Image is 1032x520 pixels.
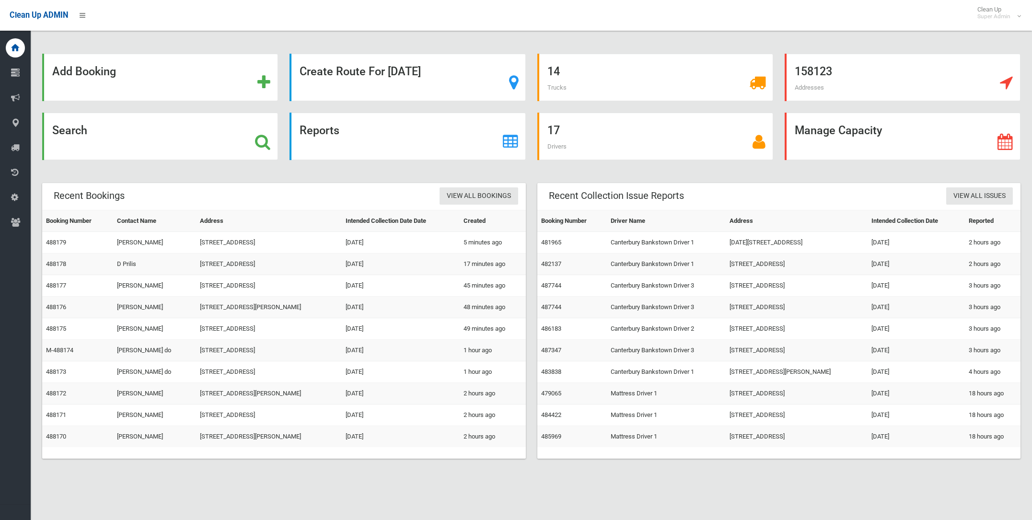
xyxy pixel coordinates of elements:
a: 488170 [46,433,66,440]
strong: 158123 [795,65,832,78]
td: [DATE] [342,318,460,340]
a: 488177 [46,282,66,289]
th: Booking Number [42,210,113,232]
td: Canterbury Bankstown Driver 1 [607,361,726,383]
td: 3 hours ago [965,297,1020,318]
a: 487347 [541,347,561,354]
td: [DATE] [342,426,460,448]
th: Intended Collection Date Date [342,210,460,232]
td: 3 hours ago [965,340,1020,361]
a: 483838 [541,368,561,375]
td: [DATE] [342,297,460,318]
a: View All Bookings [440,187,518,205]
td: [DATE] [868,318,964,340]
a: 488173 [46,368,66,375]
td: 18 hours ago [965,426,1020,448]
td: 2 hours ago [965,232,1020,254]
th: Reported [965,210,1020,232]
strong: 17 [547,124,560,137]
span: Trucks [547,84,567,91]
td: [DATE] [342,275,460,297]
strong: Create Route For [DATE] [300,65,421,78]
th: Booking Number [537,210,607,232]
td: [DATE] [342,254,460,275]
td: 17 minutes ago [460,254,526,275]
a: Search [42,113,278,160]
th: Created [460,210,526,232]
header: Recent Bookings [42,186,136,205]
td: [STREET_ADDRESS] [196,232,342,254]
td: [STREET_ADDRESS] [726,254,868,275]
td: 1 hour ago [460,340,526,361]
td: [STREET_ADDRESS] [196,340,342,361]
td: [STREET_ADDRESS] [196,275,342,297]
td: [PERSON_NAME] do [113,340,196,361]
strong: Add Booking [52,65,116,78]
td: [DATE] [868,361,964,383]
a: 488178 [46,260,66,267]
td: 18 hours ago [965,383,1020,404]
td: [STREET_ADDRESS][PERSON_NAME] [196,297,342,318]
td: [DATE] [342,232,460,254]
td: [PERSON_NAME] [113,426,196,448]
td: Mattress Driver 1 [607,404,726,426]
a: View All Issues [946,187,1013,205]
td: [DATE][STREET_ADDRESS] [726,232,868,254]
th: Address [196,210,342,232]
a: 484422 [541,411,561,418]
a: 479065 [541,390,561,397]
td: 18 hours ago [965,404,1020,426]
td: [DATE] [342,340,460,361]
td: [STREET_ADDRESS] [196,361,342,383]
td: 2 hours ago [460,383,526,404]
td: 2 hours ago [965,254,1020,275]
a: Create Route For [DATE] [290,54,525,101]
td: 1 hour ago [460,361,526,383]
a: 488171 [46,411,66,418]
td: Canterbury Bankstown Driver 1 [607,254,726,275]
span: Clean Up ADMIN [10,11,68,20]
td: [STREET_ADDRESS] [726,275,868,297]
td: [DATE] [868,426,964,448]
a: 487744 [541,303,561,311]
td: Canterbury Bankstown Driver 1 [607,232,726,254]
td: Canterbury Bankstown Driver 3 [607,275,726,297]
td: [PERSON_NAME] [113,275,196,297]
td: 4 hours ago [965,361,1020,383]
td: 2 hours ago [460,404,526,426]
a: 481965 [541,239,561,246]
td: 3 hours ago [965,318,1020,340]
a: 485969 [541,433,561,440]
td: [PERSON_NAME] [113,297,196,318]
td: [DATE] [342,404,460,426]
strong: Search [52,124,87,137]
strong: Reports [300,124,339,137]
span: Drivers [547,143,567,150]
td: [PERSON_NAME] do [113,361,196,383]
th: Contact Name [113,210,196,232]
td: 3 hours ago [965,275,1020,297]
th: Driver Name [607,210,726,232]
td: [STREET_ADDRESS] [726,318,868,340]
th: Address [726,210,868,232]
strong: 14 [547,65,560,78]
td: [DATE] [868,254,964,275]
a: 482137 [541,260,561,267]
td: [DATE] [868,275,964,297]
a: 488172 [46,390,66,397]
td: [PERSON_NAME] [113,232,196,254]
td: Mattress Driver 1 [607,426,726,448]
td: 48 minutes ago [460,297,526,318]
td: [STREET_ADDRESS] [726,404,868,426]
a: 17 Drivers [537,113,773,160]
a: M-488174 [46,347,73,354]
a: 487744 [541,282,561,289]
a: 486183 [541,325,561,332]
span: Clean Up [973,6,1020,20]
td: Canterbury Bankstown Driver 3 [607,340,726,361]
a: 488175 [46,325,66,332]
a: Manage Capacity [785,113,1020,160]
td: 5 minutes ago [460,232,526,254]
td: [PERSON_NAME] [113,383,196,404]
td: [STREET_ADDRESS] [726,426,868,448]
